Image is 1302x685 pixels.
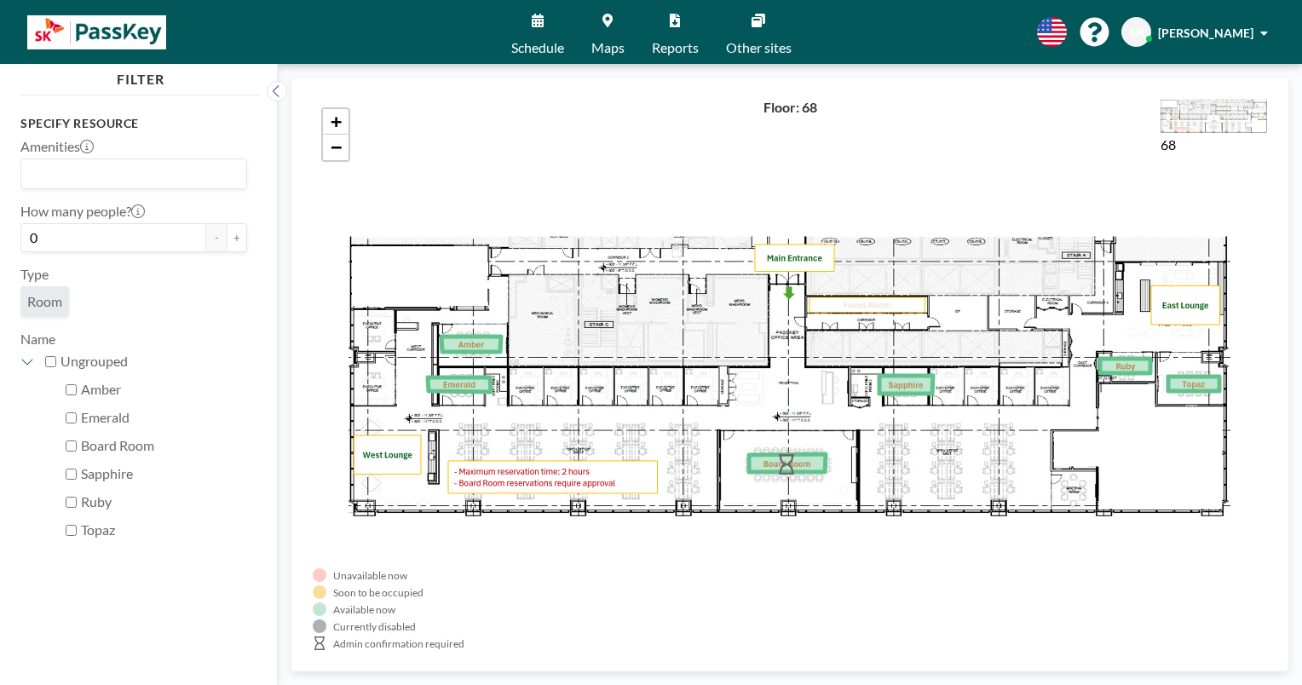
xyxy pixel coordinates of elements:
[333,637,464,650] div: Admin confirmation required
[333,603,395,616] div: Available now
[23,163,237,185] input: Search for option
[20,138,94,155] label: Amenities
[1158,26,1253,40] span: [PERSON_NAME]
[81,437,247,454] label: Board Room
[1161,99,1267,133] img: 847aacc58a347e4b137b1c9042580324.gif
[726,41,792,55] span: Other sites
[333,569,407,582] div: Unavailable now
[333,586,423,599] div: Soon to be occupied
[652,41,699,55] span: Reports
[763,99,817,116] h4: Floor: 68
[81,381,247,398] label: Amber
[1129,25,1144,40] span: SK
[331,111,342,132] span: +
[331,136,342,158] span: −
[27,15,166,49] img: organization-logo
[21,159,246,188] div: Search for option
[227,223,247,252] button: +
[81,493,247,510] label: Ruby
[323,109,349,135] a: Zoom in
[81,409,247,426] label: Emerald
[27,293,62,310] span: Room
[81,521,247,538] label: Topaz
[591,41,625,55] span: Maps
[511,41,564,55] span: Schedule
[20,64,261,88] h4: FILTER
[206,223,227,252] button: -
[60,353,247,370] label: Ungrouped
[20,203,145,220] label: How many people?
[20,331,55,347] label: Name
[81,465,247,482] label: Sapphire
[20,116,247,131] h3: Specify resource
[20,266,49,283] label: Type
[333,620,416,633] div: Currently disabled
[1161,136,1176,153] label: 68
[323,135,349,160] a: Zoom out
